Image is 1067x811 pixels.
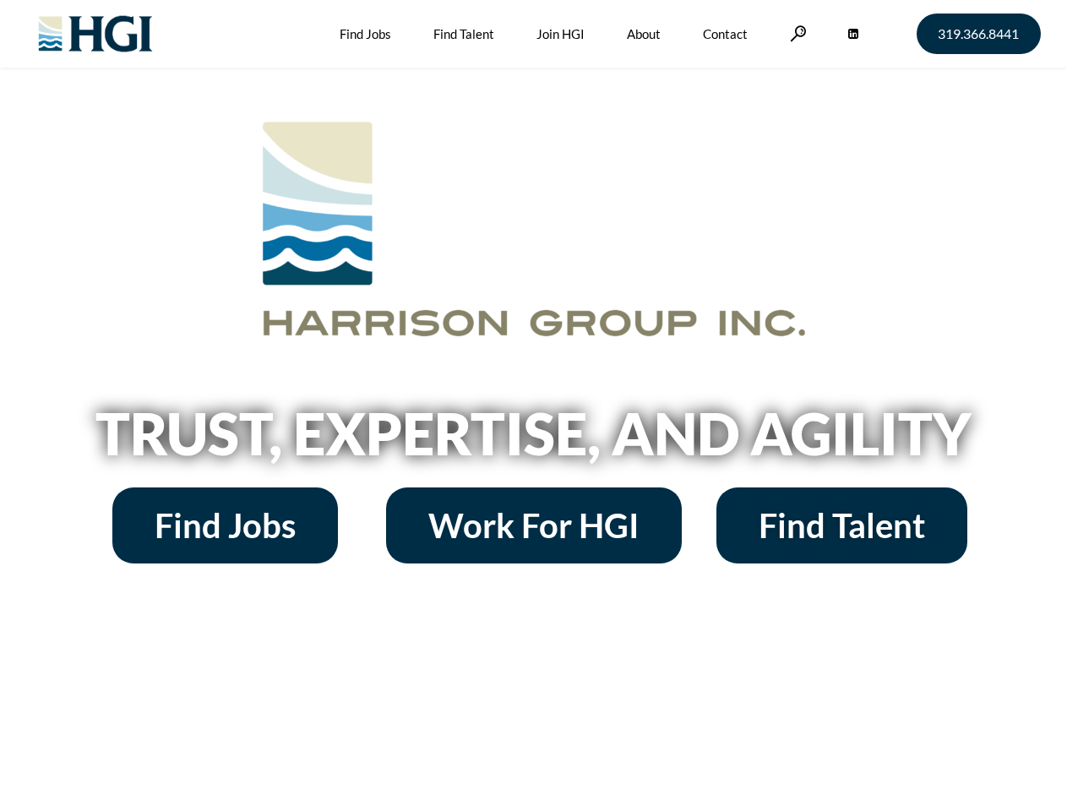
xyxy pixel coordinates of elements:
span: Find Talent [759,509,925,542]
a: Find Jobs [112,487,338,563]
a: Work For HGI [386,487,682,563]
a: 319.366.8441 [917,14,1041,54]
span: Find Jobs [155,509,296,542]
h2: Trust, Expertise, and Agility [52,405,1015,462]
span: 319.366.8441 [938,27,1019,41]
span: Work For HGI [428,509,640,542]
a: Search [790,25,807,41]
a: Find Talent [716,487,967,563]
